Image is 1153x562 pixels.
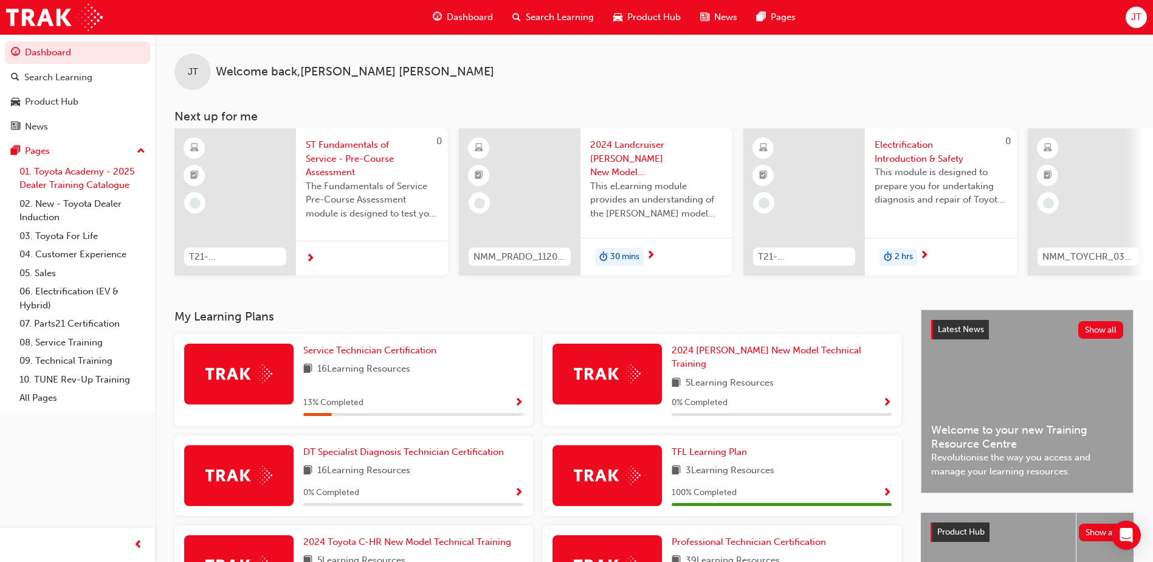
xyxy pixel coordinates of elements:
[303,362,312,377] span: book-icon
[5,140,150,162] button: Pages
[475,168,483,184] span: booktick-icon
[303,446,504,457] span: DT Specialist Diagnosis Technician Certification
[1079,524,1124,541] button: Show all
[11,72,19,83] span: search-icon
[627,10,681,24] span: Product Hub
[433,10,442,25] span: guage-icon
[574,364,641,383] img: Trak
[757,10,766,25] span: pages-icon
[672,536,826,547] span: Professional Technician Certification
[759,198,769,209] span: learningRecordVerb_NONE-icon
[875,138,1007,165] span: Electrification Introduction & Safety
[137,144,145,159] span: up-icon
[759,140,768,156] span: learningResourceType_ELEARNING-icon
[686,463,774,479] span: 3 Learning Resources
[189,250,281,264] span: T21-STFOS_PRE_EXAM
[512,10,521,25] span: search-icon
[447,10,493,24] span: Dashboard
[5,116,150,138] a: News
[5,91,150,113] a: Product Hub
[1126,7,1147,28] button: JT
[514,488,523,499] span: Show Progress
[306,179,438,221] span: The Fundamentals of Service Pre-Course Assessment module is designed to test your learning and un...
[883,395,892,411] button: Show Progress
[11,146,20,157] span: pages-icon
[646,251,655,262] span: next-icon
[931,320,1123,339] a: Latest NewsShow all
[190,198,201,209] span: learningRecordVerb_NONE-icon
[931,522,1124,542] a: Product HubShow all
[883,398,892,409] span: Show Progress
[5,66,150,89] a: Search Learning
[514,485,523,501] button: Show Progress
[747,5,805,30] a: pages-iconPages
[686,376,774,391] span: 5 Learning Resources
[920,251,929,262] span: next-icon
[672,486,737,500] span: 100 % Completed
[613,10,622,25] span: car-icon
[921,310,1134,493] a: Latest NewsShow allWelcome to your new Training Resource CentreRevolutionise the way you access a...
[15,195,150,227] a: 02. New - Toyota Dealer Induction
[24,71,92,85] div: Search Learning
[15,389,150,408] a: All Pages
[672,376,681,391] span: book-icon
[11,47,20,58] span: guage-icon
[672,345,861,370] span: 2024 [PERSON_NAME] New Model Technical Training
[216,65,494,79] span: Welcome back , [PERSON_NAME] [PERSON_NAME]
[1005,136,1011,147] span: 0
[771,10,796,24] span: Pages
[672,446,747,457] span: TFL Learning Plan
[306,254,315,265] span: next-icon
[188,65,198,79] span: JT
[11,97,20,108] span: car-icon
[15,227,150,246] a: 03. Toyota For Life
[459,128,732,276] a: NMM_PRADO_112024_MODULE_12024 Landcruiser [PERSON_NAME] New Model Mechanisms - Model Outline 1Thi...
[475,140,483,156] span: learningResourceType_ELEARNING-icon
[303,486,359,500] span: 0 % Completed
[503,5,604,30] a: search-iconSearch Learning
[1043,198,1054,209] span: learningRecordVerb_NONE-icon
[155,109,1153,123] h3: Next up for me
[25,120,48,134] div: News
[590,179,723,221] span: This eLearning module provides an understanding of the [PERSON_NAME] model line-up and its Katash...
[759,168,768,184] span: booktick-icon
[134,538,143,553] span: prev-icon
[5,39,150,140] button: DashboardSearch LearningProduct HubNews
[190,140,199,156] span: learningResourceType_ELEARNING-icon
[883,485,892,501] button: Show Progress
[15,245,150,264] a: 04. Customer Experience
[1131,10,1141,24] span: JT
[15,333,150,352] a: 08. Service Training
[190,168,199,184] span: booktick-icon
[423,5,503,30] a: guage-iconDashboard
[599,249,608,265] span: duration-icon
[526,10,594,24] span: Search Learning
[610,250,639,264] span: 30 mins
[205,364,272,383] img: Trak
[1112,521,1141,550] div: Open Intercom Messenger
[15,314,150,333] a: 07. Parts21 Certification
[174,310,901,324] h3: My Learning Plans
[205,466,272,485] img: Trak
[5,41,150,64] a: Dashboard
[937,527,985,537] span: Product Hub
[436,136,442,147] span: 0
[1078,321,1124,339] button: Show all
[25,95,78,109] div: Product Hub
[672,396,728,410] span: 0 % Completed
[306,138,438,179] span: ST Fundamentals of Service - Pre-Course Assessment
[604,5,690,30] a: car-iconProduct Hub
[6,4,103,31] img: Trak
[514,395,523,411] button: Show Progress
[11,122,20,133] span: news-icon
[690,5,747,30] a: news-iconNews
[303,445,509,459] a: DT Specialist Diagnosis Technician Certification
[1044,140,1052,156] span: learningResourceType_ELEARNING-icon
[574,466,641,485] img: Trak
[672,535,831,549] a: Professional Technician Certification
[174,128,448,276] a: 0T21-STFOS_PRE_EXAMST Fundamentals of Service - Pre-Course AssessmentThe Fundamentals of Service ...
[672,445,752,459] a: TFL Learning Plan
[303,463,312,479] span: book-icon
